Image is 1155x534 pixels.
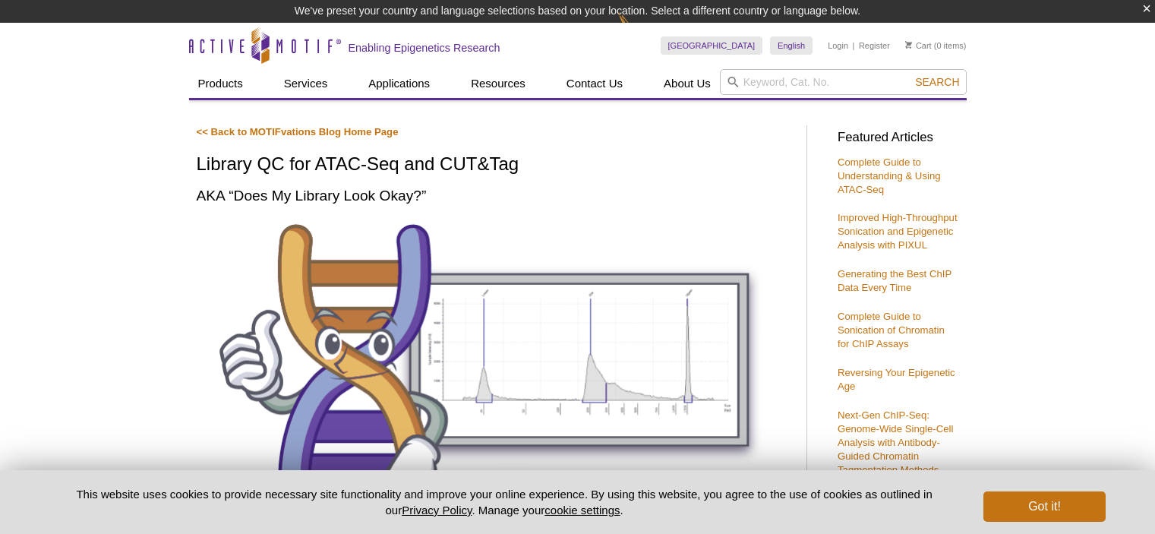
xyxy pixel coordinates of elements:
button: cookie settings [544,504,620,517]
h2: Enabling Epigenetics Research [349,41,500,55]
a: Next-Gen ChIP-Seq: Genome-Wide Single-Cell Analysis with Antibody-Guided Chromatin Tagmentation M... [838,409,953,476]
button: Search [910,75,964,89]
button: Got it! [983,491,1105,522]
p: This website uses cookies to provide necessary site functionality and improve your online experie... [50,486,959,518]
a: Applications [359,69,439,98]
a: Products [189,69,252,98]
img: Change Here [618,11,658,47]
h2: AKA “Does My Library Look Okay?” [197,185,791,206]
li: (0 items) [905,36,967,55]
a: << Back to MOTIFvations Blog Home Page [197,126,399,137]
a: Register [859,40,890,51]
a: Services [275,69,337,98]
a: Reversing Your Epigenetic Age [838,367,955,392]
h1: Library QC for ATAC-Seq and CUT&Tag [197,154,791,176]
a: [GEOGRAPHIC_DATA] [661,36,763,55]
span: Search [915,76,959,88]
a: English [770,36,813,55]
a: Privacy Policy [402,504,472,517]
a: Resources [462,69,535,98]
h3: Featured Articles [838,131,959,144]
a: About Us [655,69,720,98]
img: Your Cart [905,41,912,49]
a: Generating the Best ChIP Data Every Time [838,268,951,293]
input: Keyword, Cat. No. [720,69,967,95]
a: Contact Us [557,69,632,98]
img: Library QC for ATAC-Seq and CUT&Tag [197,217,791,531]
a: Complete Guide to Sonication of Chromatin for ChIP Assays [838,311,945,349]
li: | [853,36,855,55]
a: Login [828,40,848,51]
a: Cart [905,40,932,51]
a: Complete Guide to Understanding & Using ATAC-Seq [838,156,941,195]
a: Improved High-Throughput Sonication and Epigenetic Analysis with PIXUL [838,212,958,251]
